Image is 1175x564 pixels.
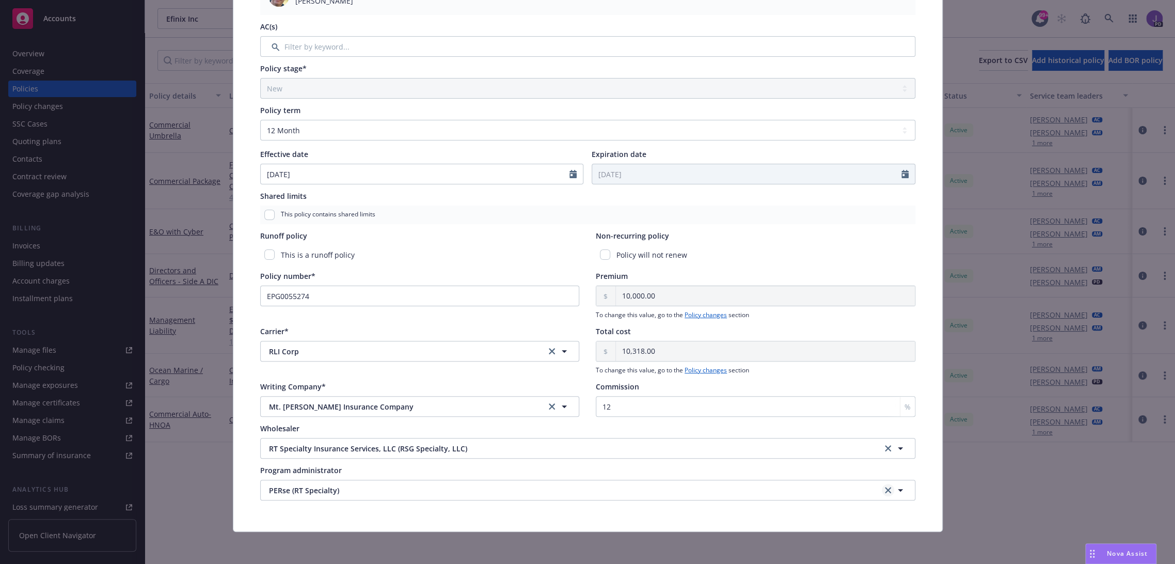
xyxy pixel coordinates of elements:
span: Wholesaler [260,424,299,433]
span: To change this value, go to the section [596,366,915,375]
input: 0.00 [616,341,915,361]
span: Total cost [596,326,631,336]
span: To change this value, go to the section [596,310,915,320]
span: Nova Assist [1107,549,1148,558]
button: Mt. [PERSON_NAME] Insurance Companyclear selection [260,396,580,417]
span: Writing Company* [260,382,326,391]
span: Policy stage* [260,64,307,73]
span: AC(s) [260,22,277,32]
span: Commission [596,382,639,391]
button: RT Specialty Insurance Services, LLC (RSG Specialty, LLC)clear selection [260,438,915,459]
input: MM/DD/YYYY [261,164,570,184]
a: clear selection [546,345,558,357]
span: Effective date [260,149,308,159]
a: clear selection [882,442,894,455]
span: Program administrator [260,465,342,475]
span: RLI Corp [269,346,529,357]
a: Policy changes [685,366,727,374]
div: This is a runoff policy [260,245,580,264]
span: Carrier* [260,326,289,336]
span: Mt. [PERSON_NAME] Insurance Company [269,401,529,412]
input: 0.00 [616,286,915,306]
button: PERse (RT Specialty)clear selection [260,480,915,500]
div: Drag to move [1086,544,1099,563]
span: Policy term [260,105,300,115]
svg: Calendar [569,170,577,178]
span: Policy number* [260,271,315,281]
span: % [904,401,911,412]
button: Nova Assist [1085,543,1156,564]
div: Policy will not renew [596,245,915,264]
input: Filter by keyword... [260,36,915,57]
a: clear selection [882,484,894,496]
a: Policy changes [685,310,727,319]
span: Premium [596,271,628,281]
a: clear selection [546,400,558,413]
span: RT Specialty Insurance Services, LLC (RSG Specialty, LLC) [269,443,832,454]
svg: Calendar [901,170,909,178]
span: Non-recurring policy [596,231,669,241]
div: This policy contains shared limits [260,206,915,224]
span: Shared limits [260,191,307,201]
span: Expiration date [592,149,646,159]
input: MM/DD/YYYY [592,164,901,184]
span: PERse (RT Specialty) [269,485,832,496]
span: Runoff policy [260,231,307,241]
button: RLI Corpclear selection [260,341,580,362]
